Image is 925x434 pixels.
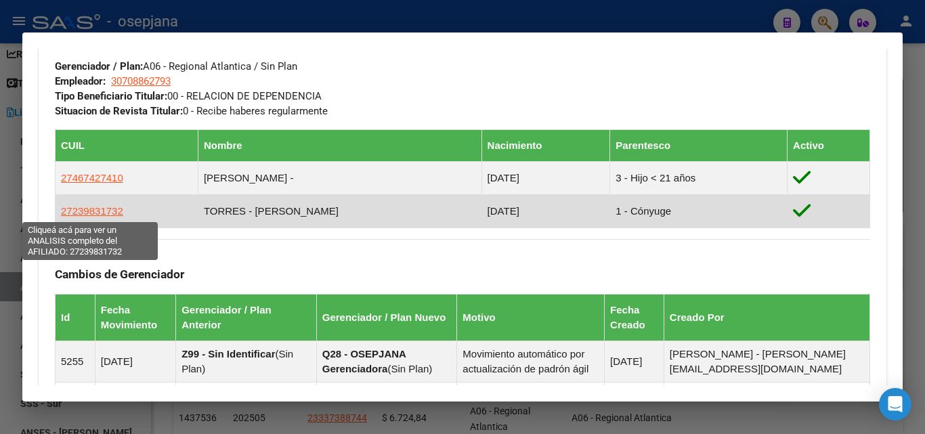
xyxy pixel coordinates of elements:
[55,75,106,87] strong: Empleador:
[316,341,457,382] td: ( )
[457,294,605,341] th: Motivo
[457,341,605,382] td: Movimiento automático por actualización de padrón ágil
[316,382,457,423] td: ( )
[55,90,167,102] strong: Tipo Beneficiario Titular:
[605,294,664,341] th: Fecha Creado
[322,348,406,374] strong: Q28 - OSEPJANA Gerenciadora
[56,130,198,162] th: CUIL
[55,90,322,102] span: 00 - RELACION DE DEPENDENCIA
[664,341,869,382] td: [PERSON_NAME] - [PERSON_NAME][EMAIL_ADDRESS][DOMAIN_NAME]
[55,105,328,117] span: 0 - Recibe haberes regularmente
[111,75,171,87] span: 30708862793
[55,60,143,72] strong: Gerenciador / Plan:
[605,382,664,423] td: [DATE]
[605,341,664,382] td: [DATE]
[181,348,275,360] strong: Z99 - Sin Identificar
[176,341,317,382] td: ( )
[176,382,317,423] td: ( )
[95,382,175,423] td: [DATE]
[55,60,297,72] span: A06 - Regional Atlantica / Sin Plan
[481,195,610,228] td: [DATE]
[95,294,175,341] th: Fecha Movimiento
[56,382,95,423] td: 20742
[457,382,605,423] td: Movimiento automático por actualización de padrón ágil
[56,294,95,341] th: Id
[198,195,481,228] td: TORRES - [PERSON_NAME]
[481,162,610,195] td: [DATE]
[610,130,788,162] th: Parentesco
[481,130,610,162] th: Nacimiento
[610,195,788,228] td: 1 - Cónyuge
[391,363,429,374] span: Sin Plan
[61,172,123,183] span: 27467427410
[879,388,911,420] div: Open Intercom Messenger
[176,294,317,341] th: Gerenciador / Plan Anterior
[788,130,870,162] th: Activo
[664,382,869,423] td: [PERSON_NAME] - [PERSON_NAME][EMAIL_ADDRESS][DOMAIN_NAME]
[181,348,293,374] span: Sin Plan
[95,341,175,382] td: [DATE]
[56,341,95,382] td: 5255
[55,105,183,117] strong: Situacion de Revista Titular:
[61,205,123,217] span: 27239831732
[316,294,457,341] th: Gerenciador / Plan Nuevo
[664,294,869,341] th: Creado Por
[55,267,870,282] h3: Cambios de Gerenciador
[610,162,788,195] td: 3 - Hijo < 21 años
[198,130,481,162] th: Nombre
[198,162,481,195] td: [PERSON_NAME] -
